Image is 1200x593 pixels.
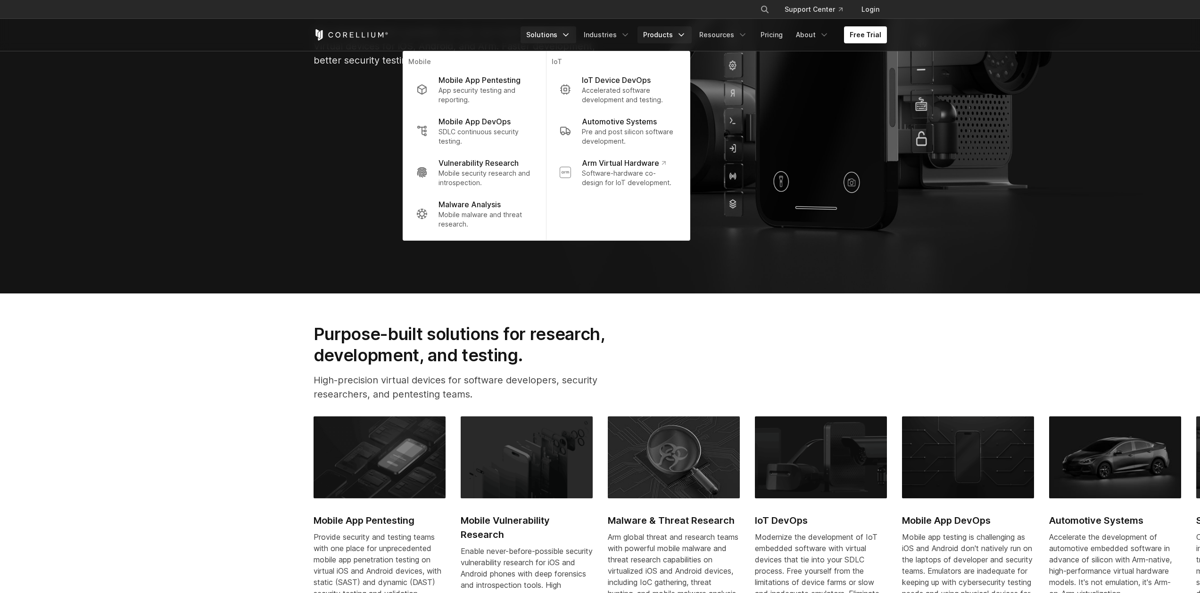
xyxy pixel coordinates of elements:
a: IoT Device DevOps Accelerated software development and testing. [552,69,684,110]
img: Mobile App Pentesting [314,416,446,498]
a: Support Center [777,1,850,18]
img: Malware & Threat Research [608,416,740,498]
p: Accelerated software development and testing. [582,86,676,105]
h2: IoT DevOps [755,513,887,528]
p: Automotive Systems [582,116,657,127]
p: High-precision virtual devices for software developers, security researchers, and pentesting teams. [314,373,635,401]
h2: Malware & Threat Research [608,513,740,528]
h2: Purpose-built solutions for research, development, and testing. [314,324,635,366]
p: Mobile [408,57,540,69]
img: IoT DevOps [755,416,887,498]
a: Mobile App DevOps SDLC continuous security testing. [408,110,540,152]
p: Software-hardware co-design for IoT development. [582,169,676,187]
a: Pricing [755,26,788,43]
a: About [790,26,835,43]
p: Malware Analysis [439,199,501,210]
button: Search [756,1,773,18]
p: Mobile security research and introspection. [439,169,532,187]
a: Solutions [521,26,576,43]
p: Arm Virtual Hardware [582,157,665,169]
h2: Automotive Systems [1049,513,1181,528]
a: Free Trial [844,26,887,43]
a: Malware Analysis Mobile malware and threat research. [408,193,540,235]
a: Login [854,1,887,18]
a: Automotive Systems Pre and post silicon software development. [552,110,684,152]
p: IoT Device DevOps [582,74,651,86]
p: Mobile App Pentesting [439,74,521,86]
a: Resources [694,26,753,43]
h2: Mobile App DevOps [902,513,1034,528]
a: Arm Virtual Hardware Software-hardware co-design for IoT development. [552,152,684,193]
a: Vulnerability Research Mobile security research and introspection. [408,152,540,193]
p: IoT [552,57,684,69]
div: Navigation Menu [749,1,887,18]
img: Mobile Vulnerability Research [461,416,593,498]
a: Mobile App Pentesting App security testing and reporting. [408,69,540,110]
a: Industries [578,26,636,43]
p: App security testing and reporting. [439,86,532,105]
img: Automotive Systems [1049,416,1181,498]
a: Products [637,26,692,43]
p: Mobile malware and threat research. [439,210,532,229]
img: Mobile App DevOps [902,416,1034,498]
a: Corellium Home [314,29,389,41]
div: Navigation Menu [521,26,887,43]
p: Pre and post silicon software development. [582,127,676,146]
p: Mobile App DevOps [439,116,511,127]
p: Vulnerability Research [439,157,519,169]
h2: Mobile App Pentesting [314,513,446,528]
p: SDLC continuous security testing. [439,127,532,146]
h2: Mobile Vulnerability Research [461,513,593,542]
